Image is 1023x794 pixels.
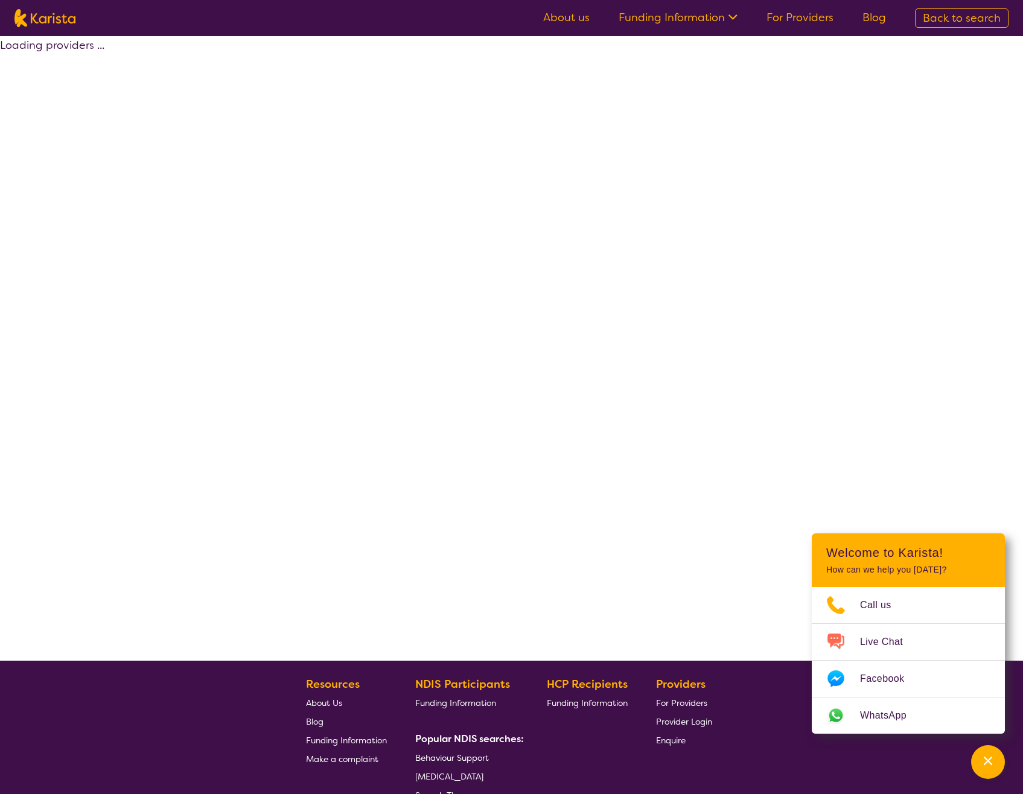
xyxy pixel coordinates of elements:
[306,731,387,749] a: Funding Information
[860,707,921,725] span: WhatsApp
[826,545,990,560] h2: Welcome to Karista!
[766,10,833,25] a: For Providers
[415,767,519,786] a: [MEDICAL_DATA]
[306,677,360,691] b: Resources
[860,633,917,651] span: Live Chat
[971,745,1005,779] button: Channel Menu
[923,11,1001,25] span: Back to search
[306,749,387,768] a: Make a complaint
[656,716,712,727] span: Provider Login
[306,754,378,764] span: Make a complaint
[415,677,510,691] b: NDIS Participants
[915,8,1009,28] a: Back to search
[415,693,519,712] a: Funding Information
[656,712,712,731] a: Provider Login
[543,10,590,25] a: About us
[812,533,1005,734] div: Channel Menu
[656,735,686,746] span: Enquire
[656,693,712,712] a: For Providers
[619,10,738,25] a: Funding Information
[306,697,342,708] span: About Us
[14,9,75,27] img: Karista logo
[306,735,387,746] span: Funding Information
[547,693,628,712] a: Funding Information
[547,697,628,708] span: Funding Information
[547,677,628,691] b: HCP Recipients
[826,565,990,575] p: How can we help you [DATE]?
[306,712,387,731] a: Blog
[306,716,323,727] span: Blog
[812,587,1005,734] ul: Choose channel
[860,670,919,688] span: Facebook
[415,732,524,745] b: Popular NDIS searches:
[656,677,706,691] b: Providers
[862,10,886,25] a: Blog
[812,697,1005,734] a: Web link opens in a new tab.
[306,693,387,712] a: About Us
[860,596,906,614] span: Call us
[656,731,712,749] a: Enquire
[415,748,519,767] a: Behaviour Support
[415,697,496,708] span: Funding Information
[656,697,707,708] span: For Providers
[415,752,489,763] span: Behaviour Support
[415,771,483,782] span: [MEDICAL_DATA]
